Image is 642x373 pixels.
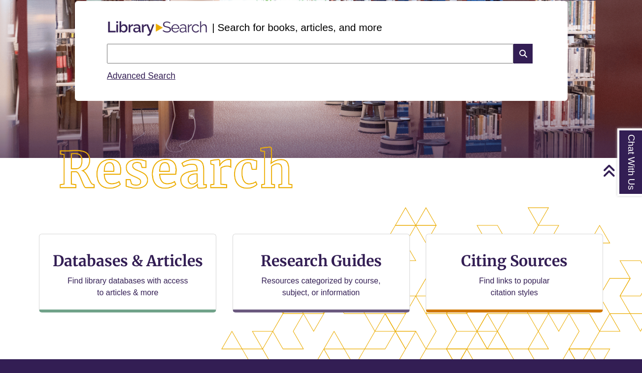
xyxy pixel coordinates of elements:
p: | Search for books, articles, and more [212,20,382,35]
p: Find library databases with access to articles & more [64,275,192,299]
a: Back to Top [603,164,640,177]
a: Citing Sources Find links to popular citation styles [426,234,603,312]
p: Resources categorized by course, subject, or information [257,275,385,299]
img: Research [32,121,321,221]
p: Find links to popular citation styles [466,275,562,299]
i: Search [513,44,532,63]
a: Advanced Search [107,71,175,81]
h3: Research Guides [241,251,402,270]
h3: Citing Sources [454,251,574,270]
img: Libary Search [103,17,212,40]
a: Databases & Articles Find library databases with access to articles & more [39,234,216,312]
h3: Databases & Articles [47,251,208,270]
a: Research Guides Resources categorized by course, subject, or information [233,234,410,312]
